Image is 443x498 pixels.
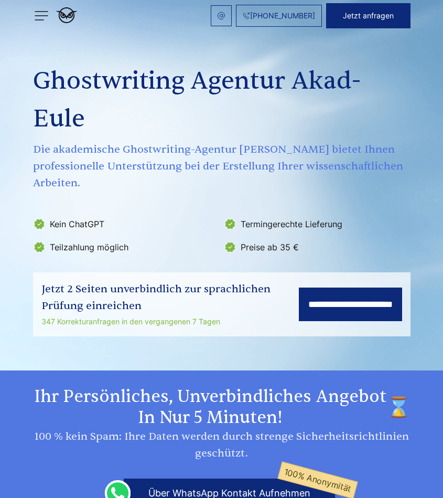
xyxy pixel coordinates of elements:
[243,12,250,19] img: Phone
[236,5,322,27] a: [PHONE_NUMBER]
[217,12,225,20] img: email
[33,141,410,192] span: Die akademische Ghostwriting-Agentur [PERSON_NAME] bietet Ihnen professionelle Unterstützung bei ...
[224,216,409,232] li: Termingerechte Lieferung
[387,386,410,428] img: time
[33,62,410,138] h1: Ghostwriting Agentur Akad-Eule
[33,216,218,232] li: Kein ChatGPT
[33,428,410,462] div: 100 % kein Spam: Ihre Daten werden durch strenge Sicherheitsrichtlinien geschützt.
[41,315,299,328] div: 347 Korrekturanfragen in den vergangenen 7 Tagen
[326,3,410,28] button: Jetzt anfragen
[250,12,315,20] span: [PHONE_NUMBER]
[33,386,410,428] h2: Ihr persönliches, unverbindliches Angebot in nur 5 Minuten!
[33,7,50,24] img: menu
[56,7,77,23] img: logo
[224,239,409,256] li: Preise ab 35 €
[33,239,218,256] li: Teilzahlung möglich
[41,281,299,314] div: Jetzt 2 Seiten unverbindlich zur sprachlichen Prüfung einreichen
